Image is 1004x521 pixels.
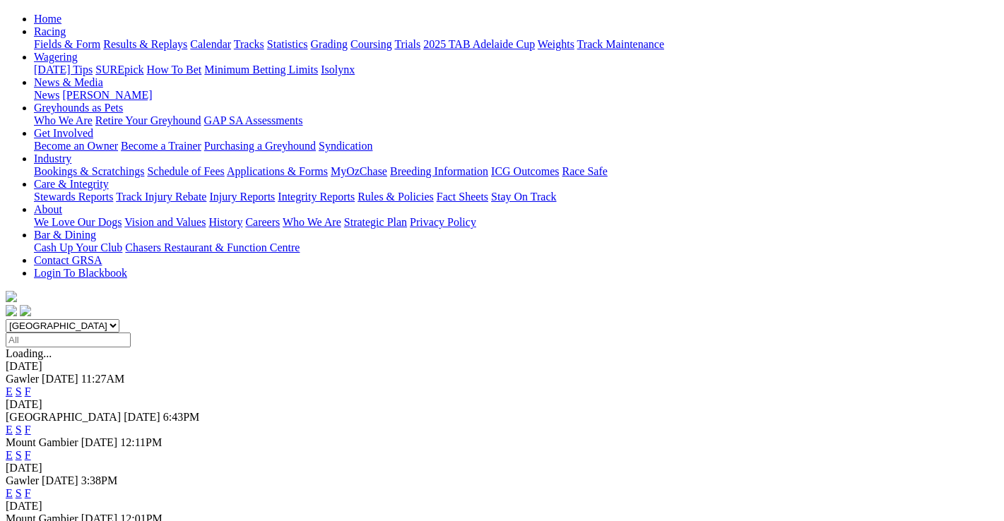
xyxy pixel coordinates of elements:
a: Syndication [319,140,372,152]
a: Calendar [190,38,231,50]
a: Tracks [234,38,264,50]
a: S [16,449,22,461]
a: Trials [394,38,420,50]
span: Gawler [6,373,39,385]
div: Racing [34,38,998,51]
a: Isolynx [321,64,355,76]
a: Stewards Reports [34,191,113,203]
a: F [25,385,31,397]
span: Loading... [6,347,52,359]
div: Care & Integrity [34,191,998,203]
a: 2025 TAB Adelaide Cup [423,38,535,50]
a: Rules & Policies [358,191,434,203]
a: News & Media [34,76,103,88]
a: News [34,89,59,101]
a: Industry [34,152,71,164]
span: [GEOGRAPHIC_DATA] [6,411,121,423]
a: Purchasing a Greyhound [204,140,316,152]
a: Greyhounds as Pets [34,102,123,114]
a: Who We Are [34,114,93,126]
a: F [25,449,31,461]
a: We Love Our Dogs [34,216,122,228]
a: E [6,424,13,436]
a: Statistics [267,38,308,50]
a: Get Involved [34,127,93,139]
a: Become a Trainer [121,140,201,152]
a: Careers [245,216,280,228]
a: Minimum Betting Limits [204,64,318,76]
a: E [6,385,13,397]
a: F [25,424,31,436]
a: Wagering [34,51,78,63]
a: Schedule of Fees [147,165,224,177]
a: How To Bet [147,64,202,76]
a: Privacy Policy [410,216,476,228]
a: Retire Your Greyhound [95,114,201,126]
a: E [6,449,13,461]
div: [DATE] [6,500,998,513]
a: Care & Integrity [34,178,109,190]
span: [DATE] [42,373,78,385]
img: facebook.svg [6,305,17,316]
a: Cash Up Your Club [34,241,122,253]
a: [PERSON_NAME] [62,89,152,101]
span: 3:38PM [81,474,118,486]
a: MyOzChase [331,165,387,177]
a: ICG Outcomes [491,165,559,177]
a: GAP SA Assessments [204,114,303,126]
a: Fact Sheets [437,191,488,203]
a: Login To Blackbook [34,267,127,279]
a: Coursing [350,38,392,50]
a: Track Maintenance [577,38,664,50]
a: Grading [311,38,348,50]
a: Become an Owner [34,140,118,152]
a: Chasers Restaurant & Function Centre [125,241,300,253]
a: Bar & Dining [34,229,96,241]
a: [DATE] Tips [34,64,93,76]
a: SUREpick [95,64,143,76]
div: [DATE] [6,462,998,474]
a: History [208,216,242,228]
span: 12:11PM [120,436,162,448]
img: twitter.svg [20,305,31,316]
span: [DATE] [42,474,78,486]
a: About [34,203,62,215]
div: About [34,216,998,229]
div: Greyhounds as Pets [34,114,998,127]
a: Applications & Forms [227,165,328,177]
div: Get Involved [34,140,998,152]
a: Strategic Plan [344,216,407,228]
span: Mount Gambier [6,436,78,448]
input: Select date [6,333,131,347]
img: logo-grsa-white.png [6,291,17,302]
div: [DATE] [6,398,998,411]
a: F [25,487,31,499]
a: S [16,385,22,397]
a: Integrity Reports [278,191,355,203]
div: Industry [34,165,998,178]
a: E [6,487,13,499]
span: [DATE] [124,411,160,423]
a: Race Safe [562,165,607,177]
a: Stay On Track [491,191,556,203]
a: Weights [538,38,574,50]
div: Wagering [34,64,998,76]
a: Bookings & Scratchings [34,165,144,177]
a: Breeding Information [390,165,488,177]
a: Fields & Form [34,38,100,50]
a: Who We Are [283,216,341,228]
span: 6:43PM [163,411,200,423]
a: Racing [34,25,66,37]
a: Injury Reports [209,191,275,203]
a: Track Injury Rebate [116,191,206,203]
a: Results & Replays [103,38,187,50]
span: [DATE] [81,436,118,448]
div: [DATE] [6,360,998,373]
div: Bar & Dining [34,241,998,254]
div: News & Media [34,89,998,102]
a: S [16,424,22,436]
span: 11:27AM [81,373,125,385]
a: S [16,487,22,499]
a: Home [34,13,61,25]
span: Gawler [6,474,39,486]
